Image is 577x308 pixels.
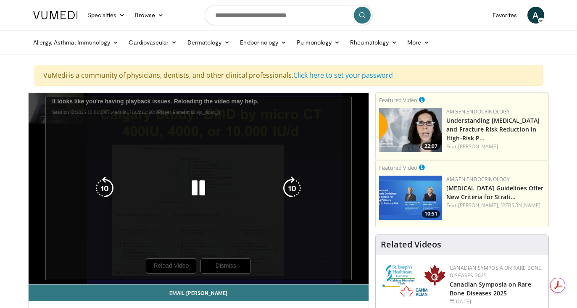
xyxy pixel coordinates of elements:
a: Canadian Symposia on Rare Bone Diseases 2025 [450,280,531,297]
div: Feat. [446,202,545,209]
span: 10:51 [422,210,440,218]
small: Featured Video [379,96,417,104]
a: Allergy, Asthma, Immunology [28,34,124,51]
a: [PERSON_NAME], [458,202,499,209]
a: Email [PERSON_NAME] [29,284,369,301]
a: [MEDICAL_DATA] Guidelines Offer New Criteria for Strati… [446,184,543,201]
a: Canadian Symposia on Rare Bone Diseases 2025 [450,264,541,279]
a: Browse [130,7,169,24]
h4: Related Videos [381,240,441,250]
video-js: Video Player [29,93,369,284]
div: [DATE] [450,298,542,305]
a: Favorites [487,7,522,24]
img: c9a25db3-4db0-49e1-a46f-17b5c91d58a1.png.150x105_q85_crop-smart_upscale.png [379,108,442,152]
img: 7b525459-078d-43af-84f9-5c25155c8fbb.png.150x105_q85_crop-smart_upscale.jpg [379,176,442,220]
a: 10:51 [379,176,442,220]
a: Dermatology [182,34,235,51]
a: A [527,7,544,24]
a: [PERSON_NAME] [458,143,498,150]
a: Cardiovascular [124,34,182,51]
a: 22:07 [379,108,442,152]
img: VuMedi Logo [33,11,78,19]
input: Search topics, interventions [205,5,373,25]
a: Pulmonology [292,34,345,51]
a: [PERSON_NAME] [501,202,540,209]
a: Amgen Endocrinology [446,108,510,115]
div: VuMedi is a community of physicians, dentists, and other clinical professionals. [34,65,543,86]
div: Feat. [446,143,545,150]
a: Specialties [83,7,130,24]
a: Amgen Endocrinology [446,176,510,183]
img: 59b7dea3-8883-45d6-a110-d30c6cb0f321.png.150x105_q85_autocrop_double_scale_upscale_version-0.2.png [382,264,445,298]
a: Understanding [MEDICAL_DATA] and Fracture Risk Reduction in High-Risk P… [446,116,540,142]
a: Click here to set your password [293,71,393,80]
small: Featured Video [379,164,417,171]
a: Rheumatology [345,34,402,51]
a: Endocrinology [235,34,292,51]
a: More [402,34,435,51]
span: 22:07 [422,142,440,150]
